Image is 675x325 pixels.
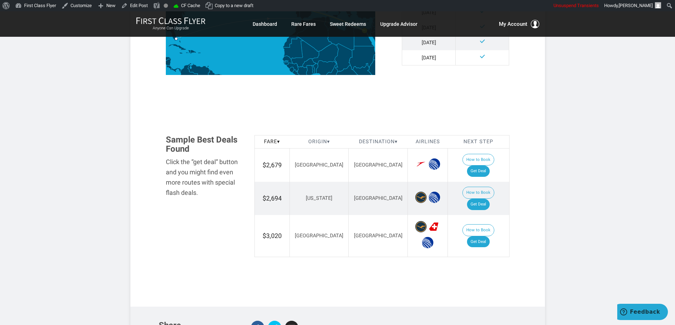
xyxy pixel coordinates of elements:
[188,63,211,83] path: Venezuela
[415,158,427,170] span: Austrian Airlines‎
[167,65,172,70] path: Costa Rica
[186,50,191,53] path: Haiti
[306,195,332,201] span: [US_STATE]
[306,65,314,76] path: Ghana
[171,68,181,72] path: Panama
[499,20,539,28] button: My Account
[163,58,171,66] path: Nicaragua
[415,192,427,203] span: Lufthansa
[136,26,206,31] small: Anyone Can Upgrade
[198,52,201,53] path: Puerto Rico
[499,20,527,28] span: My Account
[253,18,277,30] a: Dashboard
[175,37,181,40] g: Miami
[292,70,299,77] path: Liberia
[190,50,196,54] path: Dominican Republic
[283,63,288,65] path: Guinea-Bissau
[334,43,352,71] path: Chad
[619,3,653,8] span: [PERSON_NAME]
[312,43,338,64] path: Niger
[303,58,316,68] path: Burkina Faso
[136,17,206,24] img: First Class Flyer
[395,139,398,145] span: ▾
[354,162,403,168] span: [GEOGRAPHIC_DATA]
[617,304,668,321] iframe: Opens a widget where you can find more information
[429,158,440,170] span: United
[462,154,494,166] button: How to Book
[291,18,316,30] a: Rare Fares
[327,139,330,145] span: ▾
[291,41,319,67] path: Mali
[429,192,440,203] span: United
[207,65,209,67] path: Trinidad and Tobago
[429,221,440,232] span: Swiss
[467,236,490,248] a: Get Deal
[166,157,244,198] div: Click the “get deal” button and you might find even more routes with special flash deals.
[312,65,315,74] path: Togo
[352,63,371,78] path: South Sudan
[330,18,366,30] a: Sweet Redeems
[327,25,354,50] path: Libya
[402,35,456,50] td: [DATE]
[277,139,280,145] span: ▾
[166,135,244,154] h3: Sample Best Deals Found
[354,233,403,239] span: [GEOGRAPHIC_DATA]
[349,135,408,149] th: Destination
[179,52,183,54] path: Jamaica
[415,221,427,232] span: Lufthansa
[297,66,308,77] path: Côte d'Ivoire
[283,60,288,62] path: Gambia
[313,63,318,74] path: Benin
[254,135,289,149] th: Fare
[380,18,417,30] a: Upgrade Advisor
[336,65,358,80] path: Central African Republic
[282,56,292,63] path: Senegal
[295,162,343,168] span: [GEOGRAPHIC_DATA]
[354,28,374,46] path: Egypt
[448,135,509,149] th: Next Step
[295,233,343,239] span: [GEOGRAPHIC_DATA]
[408,135,448,149] th: Airlines
[467,199,490,210] a: Get Deal
[263,195,282,202] span: $2,694
[263,161,282,169] span: $2,679
[422,237,433,248] span: United
[316,60,337,77] path: Nigeria
[462,187,494,199] button: How to Book
[289,135,349,149] th: Origin
[402,50,456,65] td: [DATE]
[462,224,494,236] button: How to Book
[283,36,297,48] path: Western Sahara
[349,46,377,69] path: Sudan
[326,62,339,81] path: Cameroon
[354,195,403,201] span: [GEOGRAPHIC_DATA]
[263,232,282,239] span: $3,020
[161,57,171,62] path: Honduras
[136,17,206,31] a: First Class FlyerAnyone Can Upgrade
[283,36,303,59] path: Mauritania
[289,67,294,72] path: Sierra Leone
[467,166,490,177] a: Get Deal
[553,3,599,8] span: Unsuspend Transients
